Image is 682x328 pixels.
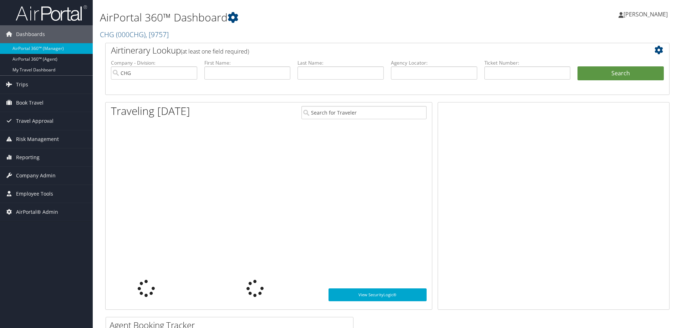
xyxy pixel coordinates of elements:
[391,59,477,66] label: Agency Locator:
[577,66,664,81] button: Search
[16,112,54,130] span: Travel Approval
[181,47,249,55] span: (at least one field required)
[204,59,291,66] label: First Name:
[624,10,668,18] span: [PERSON_NAME]
[16,167,56,185] span: Company Admin
[111,44,617,56] h2: Airtinerary Lookup
[484,59,571,66] label: Ticket Number:
[301,106,427,119] input: Search for Traveler
[16,148,40,166] span: Reporting
[116,30,146,39] span: ( 000CHG )
[16,25,45,43] span: Dashboards
[619,4,675,25] a: [PERSON_NAME]
[297,59,384,66] label: Last Name:
[16,203,58,221] span: AirPortal® Admin
[16,185,53,203] span: Employee Tools
[329,288,427,301] a: View SecurityLogic®
[16,94,44,112] span: Book Travel
[100,10,483,25] h1: AirPortal 360™ Dashboard
[111,59,197,66] label: Company - Division:
[146,30,169,39] span: , [ 9757 ]
[16,130,59,148] span: Risk Management
[111,104,190,118] h1: Traveling [DATE]
[16,5,87,21] img: airportal-logo.png
[100,30,169,39] a: CHG
[16,76,28,94] span: Trips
